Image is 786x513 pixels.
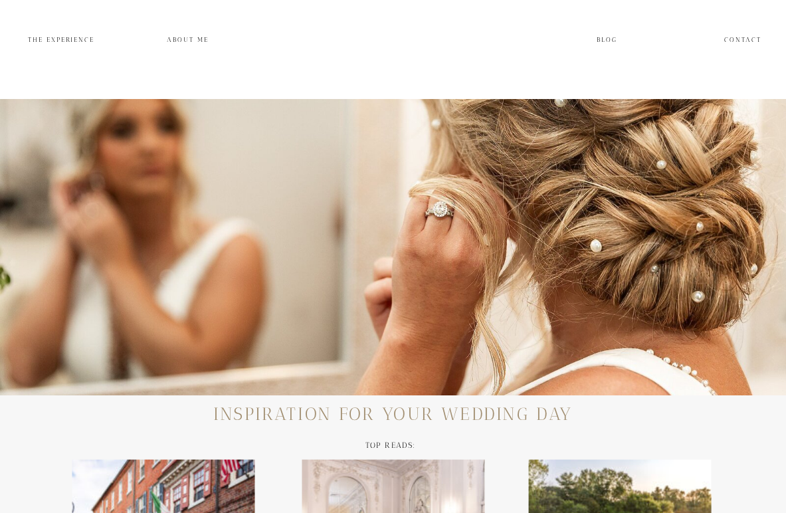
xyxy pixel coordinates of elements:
[319,441,462,454] h2: TOP READS:
[28,34,98,46] a: The Experience
[167,34,213,46] a: ABOUT me
[196,406,590,429] h2: inspiration for your wedding day
[718,34,761,46] a: Contact
[582,34,631,46] a: Blog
